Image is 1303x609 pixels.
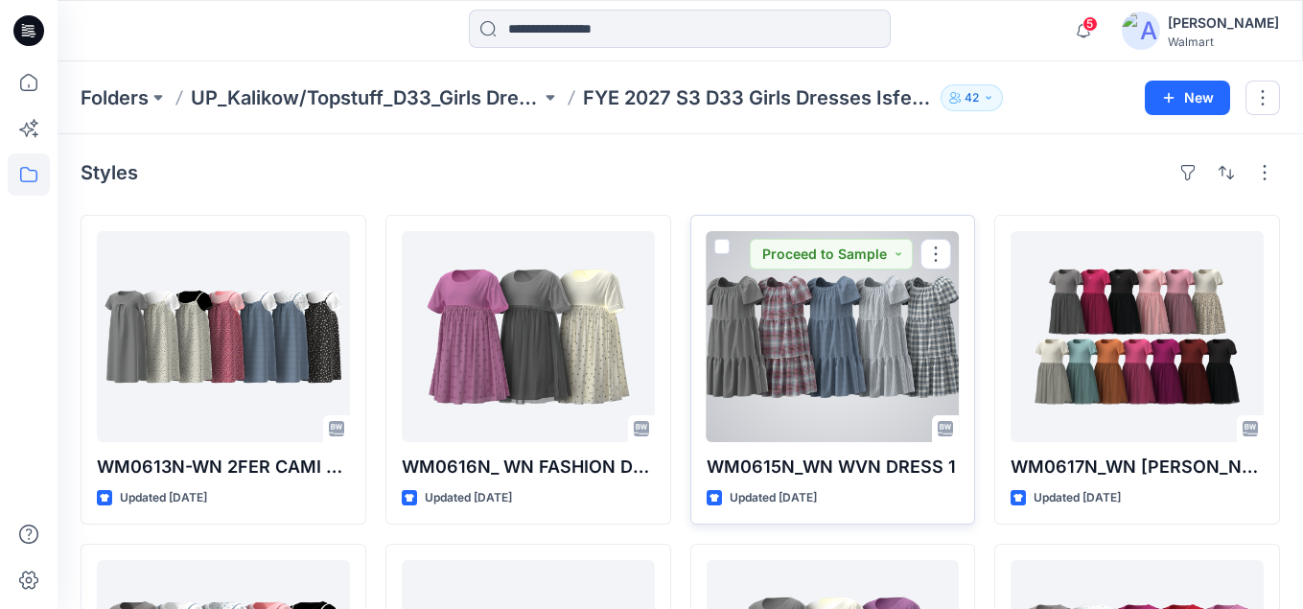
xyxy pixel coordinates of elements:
[1082,16,1098,32] span: 5
[120,488,207,508] p: Updated [DATE]
[191,84,541,111] a: UP_Kalikow/Topstuff_D33_Girls Dresses
[81,161,138,184] h4: Styles
[97,454,350,480] p: WM0613N-WN 2FER CAMI DRESS
[707,231,960,442] a: WM0615N_WN WVN DRESS 1
[81,84,149,111] a: Folders
[1168,12,1279,35] div: [PERSON_NAME]
[97,231,350,442] a: WM0613N-WN 2FER CAMI DRESS
[1145,81,1230,115] button: New
[941,84,1003,111] button: 42
[425,488,512,508] p: Updated [DATE]
[1011,231,1264,442] a: WM0617N_WN SS TUTU DRESS
[965,87,979,108] p: 42
[1011,454,1264,480] p: WM0617N_WN [PERSON_NAME] DRESS
[707,454,960,480] p: WM0615N_WN WVN DRESS 1
[730,488,817,508] p: Updated [DATE]
[583,84,933,111] p: FYE 2027 S3 D33 Girls Dresses Isfel/Topstuff
[402,231,655,442] a: WM0616N_ WN FASHION DRESS 1
[1168,35,1279,49] div: Walmart
[1034,488,1121,508] p: Updated [DATE]
[402,454,655,480] p: WM0616N_ WN FASHION DRESS 1
[1122,12,1160,50] img: avatar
